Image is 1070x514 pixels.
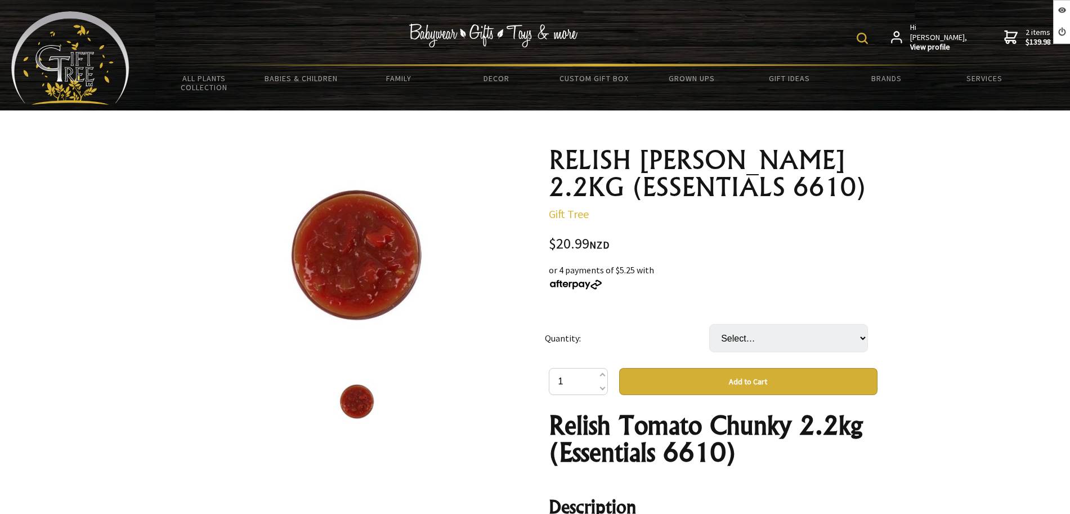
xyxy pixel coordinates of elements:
[545,308,709,368] td: Quantity:
[1004,23,1051,52] a: 2 items$139.98
[935,67,1033,90] a: Services
[549,410,862,468] strong: Relish Tomato Chunky 2.2kg (Essentials 6610)
[549,237,878,252] div: $20.99
[838,67,935,90] a: Brands
[740,67,838,90] a: Gift Ideas
[891,23,968,52] a: Hi [PERSON_NAME],View profile
[11,11,129,105] img: Babyware - Gifts - Toys and more...
[549,207,589,221] a: Gift Tree
[1026,27,1051,47] span: 2 items
[155,67,253,99] a: All Plants Collection
[253,67,350,90] a: Babies & Children
[409,24,577,47] img: Babywear - Gifts - Toys & more
[263,174,451,338] img: RELISH TOMATO CHUNKY 2.2KG (ESSENTIALS 6610)
[549,263,878,290] div: or 4 payments of $5.25 with
[350,67,447,90] a: Family
[1026,37,1051,47] strong: $139.98
[549,147,878,201] h1: RELISH [PERSON_NAME] 2.2KG (ESSENTIALS 6610)
[589,238,610,251] span: NZD
[447,67,545,90] a: Decor
[910,23,968,52] span: Hi [PERSON_NAME],
[545,67,643,90] a: Custom Gift Box
[549,280,603,290] img: Afterpay
[643,67,740,90] a: Grown Ups
[857,33,868,44] img: product search
[333,380,382,423] img: RELISH TOMATO CHUNKY 2.2KG (ESSENTIALS 6610)
[910,42,968,52] strong: View profile
[619,368,878,395] button: Add to Cart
